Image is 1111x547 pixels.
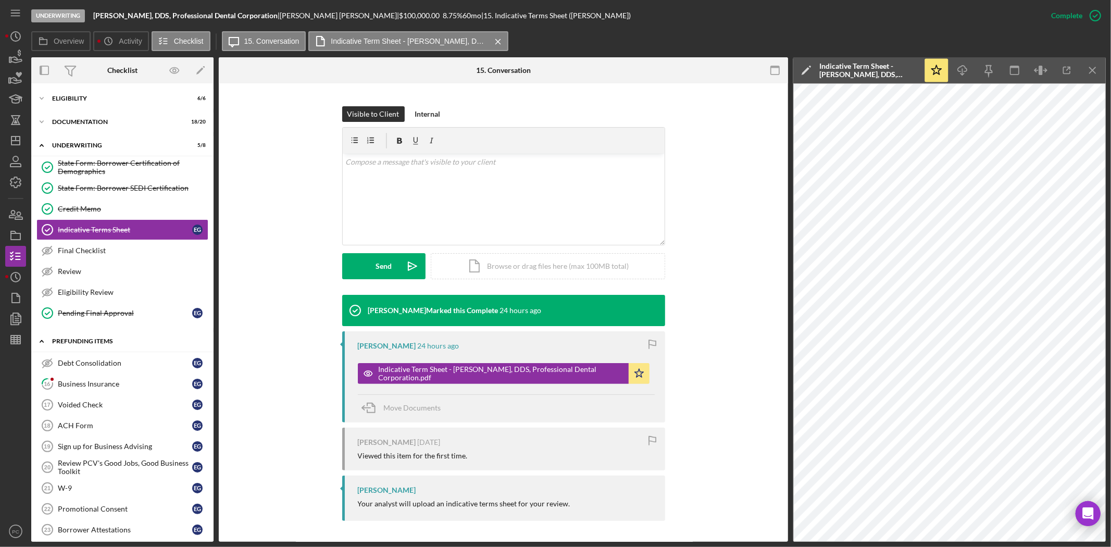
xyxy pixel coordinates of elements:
[36,519,208,540] a: 23Borrower AttestationsEG
[358,395,452,421] button: Move Documents
[58,505,192,513] div: Promotional Consent
[52,95,180,102] div: Eligibility
[358,486,416,494] div: [PERSON_NAME]
[1051,5,1082,26] div: Complete
[192,379,203,389] div: E G
[192,525,203,535] div: E G
[5,521,26,542] button: PC
[58,184,208,192] div: State Form: Borrower SEDI Certification
[36,198,208,219] a: Credit Memo
[187,142,206,148] div: 5 / 8
[44,422,50,429] tspan: 18
[418,438,441,446] time: 2025-08-14 15:43
[58,359,192,367] div: Debt Consolidation
[93,31,148,51] button: Activity
[192,358,203,368] div: E G
[58,459,192,476] div: Review PCV's Good Jobs, Good Business Toolkit
[36,374,208,394] a: 16Business InsuranceEG
[358,342,416,350] div: [PERSON_NAME]
[58,484,192,492] div: W-9
[36,499,208,519] a: 22Promotional ConsentEG
[376,253,392,279] div: Send
[192,483,203,493] div: E G
[222,31,306,51] button: 15. Conversation
[358,363,650,384] button: Indicative Term Sheet - [PERSON_NAME], DDS, Professional Dental Corporation.pdf
[192,400,203,410] div: E G
[93,11,280,20] div: |
[44,485,51,491] tspan: 21
[192,441,203,452] div: E G
[244,37,299,45] label: 15. Conversation
[107,66,138,74] div: Checklist
[36,303,208,324] a: Pending Final ApprovalEG
[52,142,180,148] div: Underwriting
[58,159,208,176] div: State Form: Borrower Certification of Demographics
[36,415,208,436] a: 18ACH FormEG
[418,342,459,350] time: 2025-08-28 21:01
[58,526,192,534] div: Borrower Attestations
[52,338,201,344] div: Prefunding Items
[36,478,208,499] a: 21W-9EG
[463,11,481,20] div: 60 mo
[58,226,192,234] div: Indicative Terms Sheet
[342,253,426,279] button: Send
[1041,5,1106,26] button: Complete
[36,353,208,374] a: Debt ConsolidationEG
[280,11,399,20] div: [PERSON_NAME] [PERSON_NAME] |
[44,402,50,408] tspan: 17
[36,457,208,478] a: 20Review PCV's Good Jobs, Good Business ToolkitEG
[36,157,208,178] a: State Form: Borrower Certification of Demographics
[36,219,208,240] a: Indicative Terms SheetEG
[358,438,416,446] div: [PERSON_NAME]
[119,37,142,45] label: Activity
[192,462,203,473] div: E G
[44,443,50,450] tspan: 19
[58,288,208,296] div: Eligibility Review
[192,308,203,318] div: E G
[187,119,206,125] div: 18 / 20
[187,95,206,102] div: 6 / 6
[31,9,85,22] div: Underwriting
[174,37,204,45] label: Checklist
[58,246,208,255] div: Final Checklist
[500,306,542,315] time: 2025-08-28 21:01
[36,240,208,261] a: Final Checklist
[347,106,400,122] div: Visible to Client
[192,420,203,431] div: E G
[308,31,508,51] button: Indicative Term Sheet - [PERSON_NAME], DDS, Professional Dental Corporation.pdf
[58,267,208,276] div: Review
[36,261,208,282] a: Review
[31,31,91,51] button: Overview
[58,205,208,213] div: Credit Memo
[58,442,192,451] div: Sign up for Business Advising
[58,380,192,388] div: Business Insurance
[52,119,180,125] div: Documentation
[415,106,441,122] div: Internal
[358,452,468,460] div: Viewed this item for the first time.
[819,62,918,79] div: Indicative Term Sheet - [PERSON_NAME], DDS, Professional Dental Corporation.pdf
[58,309,192,317] div: Pending Final Approval
[410,106,446,122] button: Internal
[1076,501,1101,526] div: Open Intercom Messenger
[58,421,192,430] div: ACH Form
[44,527,51,533] tspan: 23
[36,282,208,303] a: Eligibility Review
[58,401,192,409] div: Voided Check
[44,506,51,512] tspan: 22
[342,106,405,122] button: Visible to Client
[399,11,443,20] div: $100,000.00
[331,37,487,45] label: Indicative Term Sheet - [PERSON_NAME], DDS, Professional Dental Corporation.pdf
[36,394,208,415] a: 17Voided CheckEG
[368,306,498,315] div: [PERSON_NAME] Marked this Complete
[152,31,210,51] button: Checklist
[36,436,208,457] a: 19Sign up for Business AdvisingEG
[443,11,463,20] div: 8.75 %
[44,464,51,470] tspan: 20
[36,178,208,198] a: State Form: Borrower SEDI Certification
[12,529,19,534] text: PC
[54,37,84,45] label: Overview
[481,11,631,20] div: | 15. Indicative Terms Sheet ([PERSON_NAME])
[379,365,623,382] div: Indicative Term Sheet - [PERSON_NAME], DDS, Professional Dental Corporation.pdf
[192,225,203,235] div: E G
[192,504,203,514] div: E G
